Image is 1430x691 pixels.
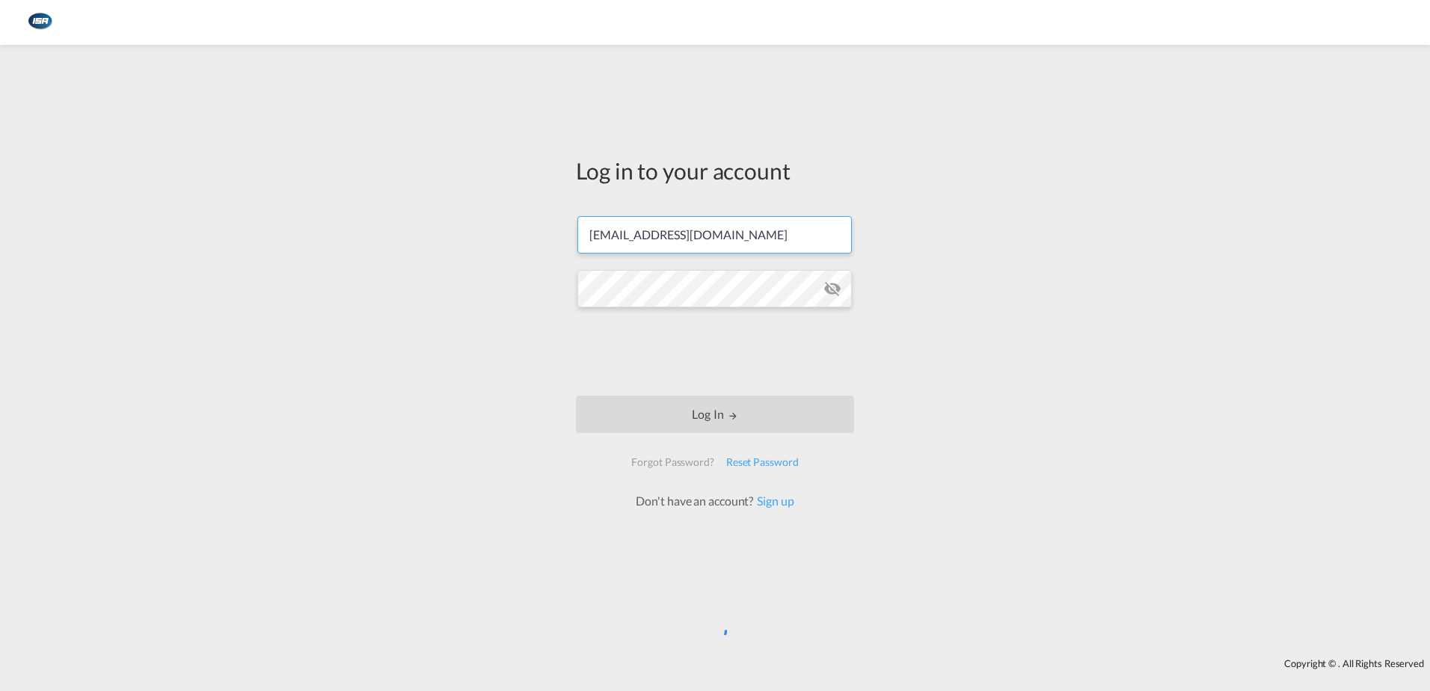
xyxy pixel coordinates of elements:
md-icon: icon-eye-off [823,280,841,298]
div: Forgot Password? [625,449,719,476]
div: Don't have an account? [619,493,810,509]
a: Sign up [753,494,794,508]
div: Log in to your account [576,155,854,186]
div: Reset Password [720,449,805,476]
img: 1aa151c0c08011ec8d6f413816f9a227.png [22,6,56,40]
input: Enter email/phone number [577,216,852,254]
iframe: reCAPTCHA [601,322,829,381]
button: LOGIN [576,396,854,433]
